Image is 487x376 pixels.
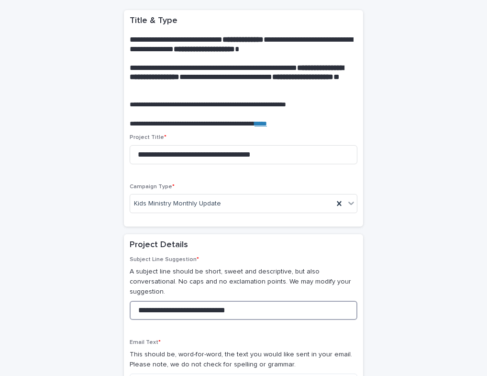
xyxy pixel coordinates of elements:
[130,240,188,251] h2: Project Details
[130,267,357,296] p: A subject line should be short, sweet and descriptive, but also conversational. No caps and no ex...
[130,135,166,140] span: Project Title
[134,199,221,209] span: Kids Ministry Monthly Update
[130,184,175,190] span: Campaign Type
[130,257,199,262] span: Subject Line Suggestion
[130,350,357,370] p: This should be, word-for-word, the text you would like sent in your email. Please note, we do not...
[130,16,177,26] h2: Title & Type
[130,340,161,345] span: Email Text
